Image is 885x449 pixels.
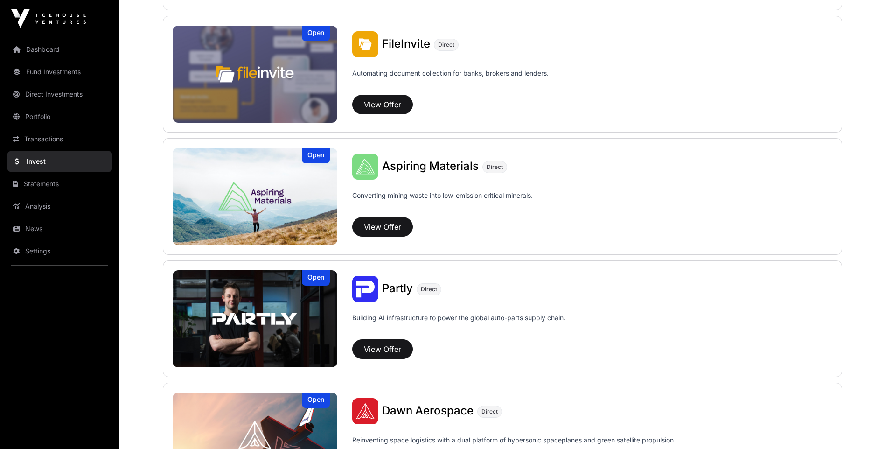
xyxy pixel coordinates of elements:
span: Direct [487,163,503,171]
a: Direct Investments [7,84,112,105]
iframe: Chat Widget [838,404,885,449]
div: Open [302,148,330,163]
img: Partly [173,270,338,367]
span: Aspiring Materials [382,159,479,173]
span: FileInvite [382,37,430,50]
a: Invest [7,151,112,172]
a: Transactions [7,129,112,149]
div: Open [302,270,330,286]
button: View Offer [352,339,413,359]
a: Aspiring Materials [382,161,479,173]
div: Open [302,26,330,41]
span: Direct [481,408,498,415]
a: Analysis [7,196,112,217]
a: Portfolio [7,106,112,127]
a: Aspiring MaterialsOpen [173,148,338,245]
img: Icehouse Ventures Logo [11,9,86,28]
span: Dawn Aerospace [382,404,474,417]
p: Converting mining waste into low-emission critical minerals. [352,191,533,213]
a: Settings [7,241,112,261]
span: Direct [421,286,437,293]
img: Dawn Aerospace [352,398,378,424]
img: Aspiring Materials [352,154,378,180]
p: Building AI infrastructure to power the global auto-parts supply chain. [352,313,565,336]
img: Aspiring Materials [173,148,338,245]
span: Direct [438,41,454,49]
span: Partly [382,281,413,295]
a: Statements [7,174,112,194]
a: News [7,218,112,239]
img: Partly [352,276,378,302]
a: Partly [382,283,413,295]
p: Automating document collection for banks, brokers and lenders. [352,69,549,91]
a: Fund Investments [7,62,112,82]
button: View Offer [352,95,413,114]
a: Dashboard [7,39,112,60]
a: PartlyOpen [173,270,338,367]
a: Dawn Aerospace [382,405,474,417]
div: Open [302,393,330,408]
img: FileInvite [173,26,338,123]
a: FileInvite [382,38,430,50]
img: FileInvite [352,31,378,57]
a: FileInviteOpen [173,26,338,123]
button: View Offer [352,217,413,237]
